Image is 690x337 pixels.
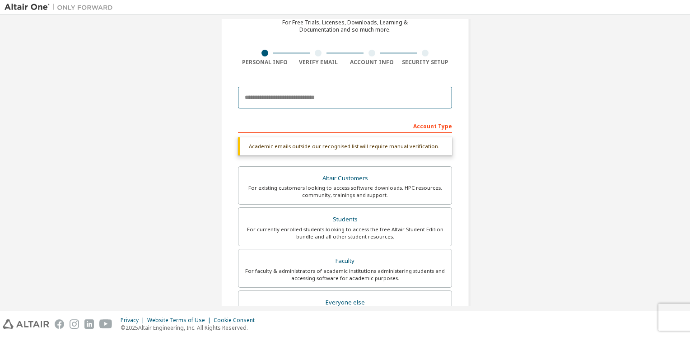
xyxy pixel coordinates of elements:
[399,59,452,66] div: Security Setup
[345,59,399,66] div: Account Info
[238,137,452,155] div: Academic emails outside our recognised list will require manual verification.
[282,19,408,33] div: For Free Trials, Licenses, Downloads, Learning & Documentation and so much more.
[121,317,147,324] div: Privacy
[244,226,446,240] div: For currently enrolled students looking to access the free Altair Student Edition bundle and all ...
[121,324,260,332] p: © 2025 Altair Engineering, Inc. All Rights Reserved.
[244,184,446,199] div: For existing customers looking to access software downloads, HPC resources, community, trainings ...
[244,296,446,309] div: Everyone else
[5,3,117,12] img: Altair One
[244,213,446,226] div: Students
[244,172,446,185] div: Altair Customers
[244,267,446,282] div: For faculty & administrators of academic institutions administering students and accessing softwa...
[3,319,49,329] img: altair_logo.svg
[70,319,79,329] img: instagram.svg
[292,59,345,66] div: Verify Email
[84,319,94,329] img: linkedin.svg
[238,118,452,133] div: Account Type
[99,319,112,329] img: youtube.svg
[55,319,64,329] img: facebook.svg
[238,59,292,66] div: Personal Info
[244,255,446,267] div: Faculty
[147,317,214,324] div: Website Terms of Use
[214,317,260,324] div: Cookie Consent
